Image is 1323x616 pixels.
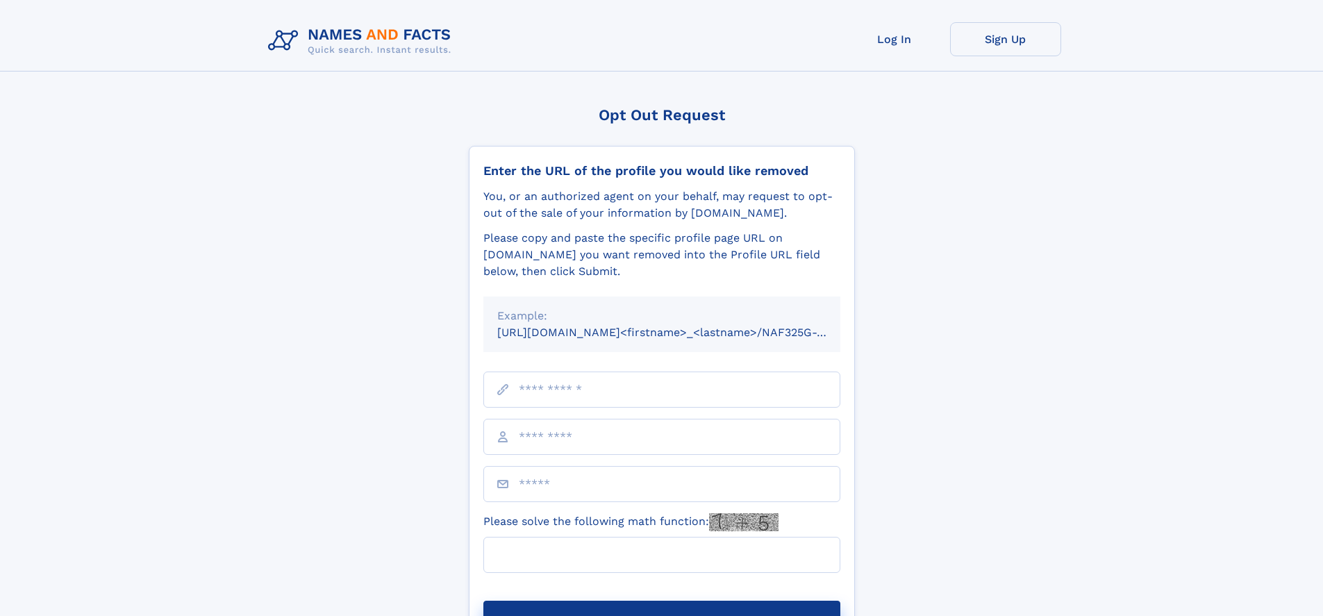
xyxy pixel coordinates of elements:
[483,188,840,222] div: You, or an authorized agent on your behalf, may request to opt-out of the sale of your informatio...
[483,230,840,280] div: Please copy and paste the specific profile page URL on [DOMAIN_NAME] you want removed into the Pr...
[483,513,779,531] label: Please solve the following math function:
[950,22,1061,56] a: Sign Up
[497,326,867,339] small: [URL][DOMAIN_NAME]<firstname>_<lastname>/NAF325G-xxxxxxxx
[497,308,826,324] div: Example:
[483,163,840,178] div: Enter the URL of the profile you would like removed
[263,22,463,60] img: Logo Names and Facts
[469,106,855,124] div: Opt Out Request
[839,22,950,56] a: Log In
